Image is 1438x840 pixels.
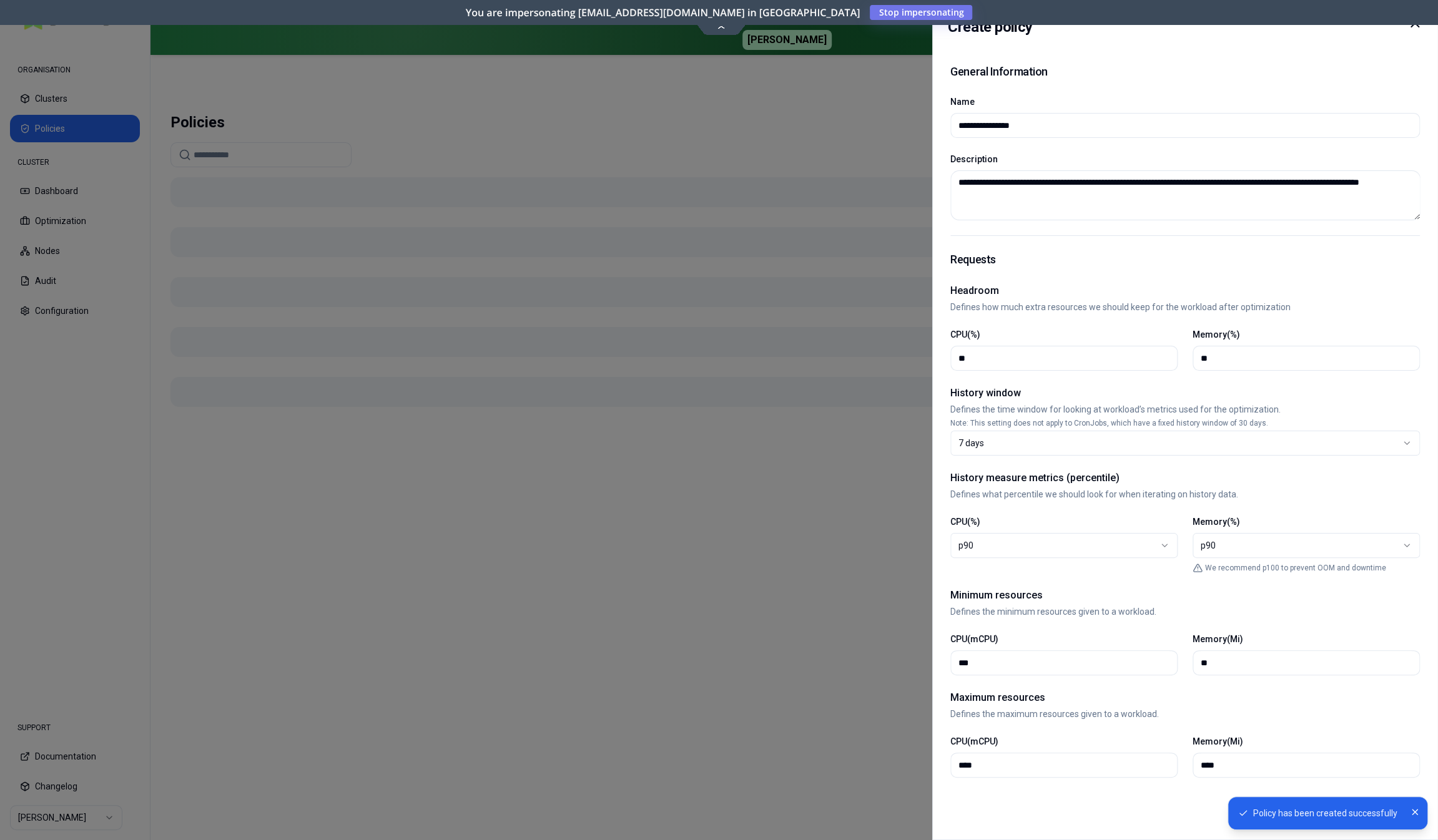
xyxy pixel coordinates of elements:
[1193,736,1243,746] label: Memory(Mi)
[950,97,975,107] label: Name
[948,16,1032,38] h2: Create policy
[950,251,1420,268] h1: Requests
[950,471,1420,486] h2: History measure metrics (percentile)
[950,418,1420,428] p: Note: This setting does not apply to CronJobs, which have a fixed history window of 30 days.
[1238,807,1397,819] div: Policy has been created successfully
[950,330,980,339] label: CPU(%)
[950,736,998,746] label: CPU(mCPU)
[950,386,1420,401] h2: History window
[950,301,1420,313] p: Defines how much extra resources we should keep for the workload after optimization
[950,605,1420,618] p: Defines the minimum resources given to a workload.
[1205,563,1386,573] p: We recommend p100 to prevent OOM and downtime
[1193,330,1240,339] label: Memory(%)
[1407,797,1422,829] button: Close
[950,588,1420,603] h2: Minimum resources
[950,283,1420,298] h2: Headroom
[1193,634,1243,644] label: Memory(Mi)
[950,634,998,644] label: CPU(mCPU)
[950,488,1420,501] p: Defines what percentile we should look for when iterating on history data.
[950,690,1420,705] h2: Maximum resources
[950,63,1047,81] h1: General Information
[1193,517,1240,527] label: Memory(%)
[950,517,980,527] label: CPU(%)
[950,708,1420,720] p: Defines the maximum resources given to a workload.
[950,403,1420,416] p: Defines the time window for looking at workload’s metrics used for the optimization.
[950,154,998,164] label: Description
